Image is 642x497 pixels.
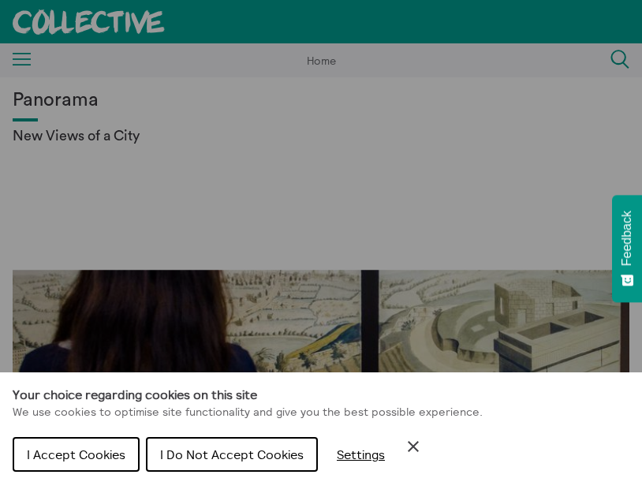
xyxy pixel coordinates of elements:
span: I Accept Cookies [27,447,125,462]
button: I Accept Cookies [13,437,140,472]
p: We use cookies to optimise site functionality and give you the best possible experience. [13,404,629,421]
button: Close Cookie Control [404,437,423,456]
span: Feedback [620,211,634,266]
button: I Do Not Accept Cookies [146,437,318,472]
span: I Do Not Accept Cookies [160,447,304,462]
button: Feedback - Show survey [612,195,642,302]
span: Settings [337,447,385,462]
h1: Your choice regarding cookies on this site [13,385,629,404]
button: Settings [324,439,398,470]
